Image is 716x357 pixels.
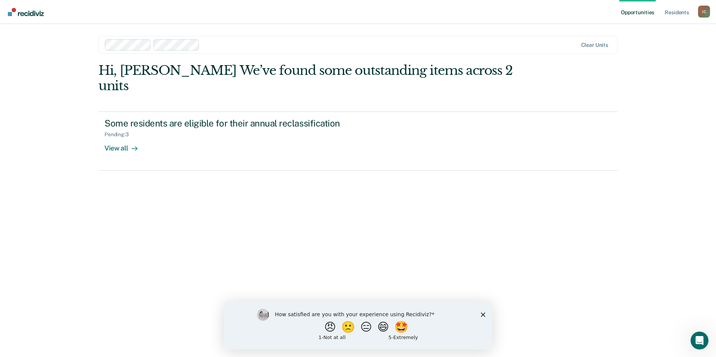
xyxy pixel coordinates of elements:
div: View all [104,138,146,152]
iframe: Intercom live chat [691,332,709,350]
button: Profile dropdown button [698,6,710,18]
iframe: Survey by Kim from Recidiviz [224,301,492,350]
div: Hi, [PERSON_NAME] We’ve found some outstanding items across 2 units [98,63,514,94]
a: Some residents are eligible for their annual reclassificationPending:3View all [98,112,618,171]
div: Pending : 3 [104,131,135,138]
div: Clear units [581,42,609,48]
img: Recidiviz [8,8,44,16]
div: Some residents are eligible for their annual reclassification [104,118,367,129]
div: J C [698,6,710,18]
